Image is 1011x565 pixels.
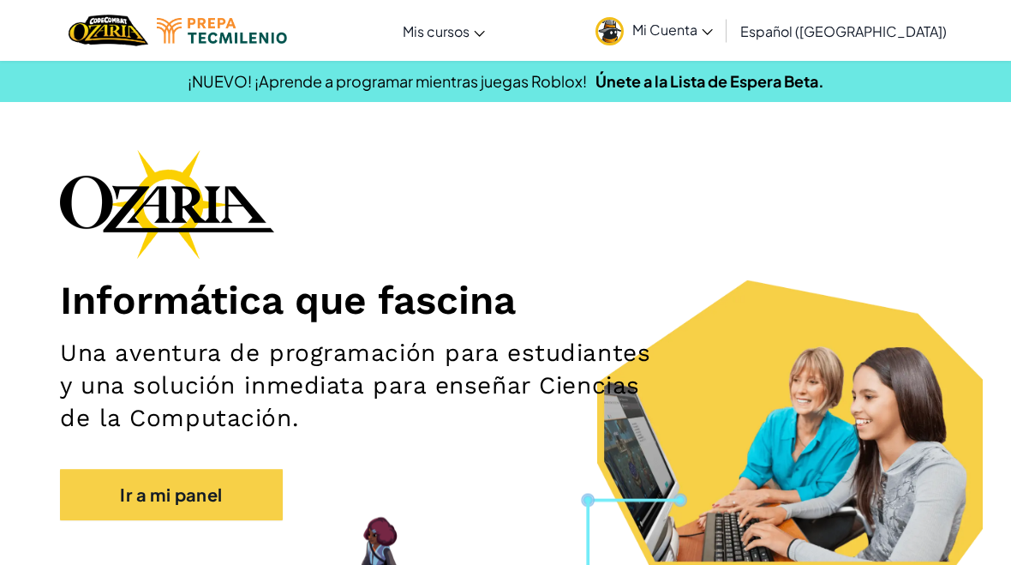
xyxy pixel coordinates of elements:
[69,13,148,48] a: Ozaria by CodeCombat logo
[188,71,587,91] span: ¡NUEVO! ¡Aprende a programar mientras juegas Roblox!
[632,21,713,39] span: Mi Cuenta
[60,337,657,435] h2: Una aventura de programación para estudiantes y una solución inmediata para enseñar Ciencias de l...
[60,276,951,324] h1: Informática que fascina
[60,469,283,520] a: Ir a mi panel
[595,17,624,45] img: avatar
[60,149,274,259] img: Ozaria branding logo
[587,3,721,57] a: Mi Cuenta
[403,22,470,40] span: Mis cursos
[732,8,955,54] a: Español ([GEOGRAPHIC_DATA])
[157,18,287,44] img: Tecmilenio logo
[595,71,824,91] a: Únete a la Lista de Espera Beta.
[740,22,947,40] span: Español ([GEOGRAPHIC_DATA])
[394,8,494,54] a: Mis cursos
[69,13,148,48] img: Home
